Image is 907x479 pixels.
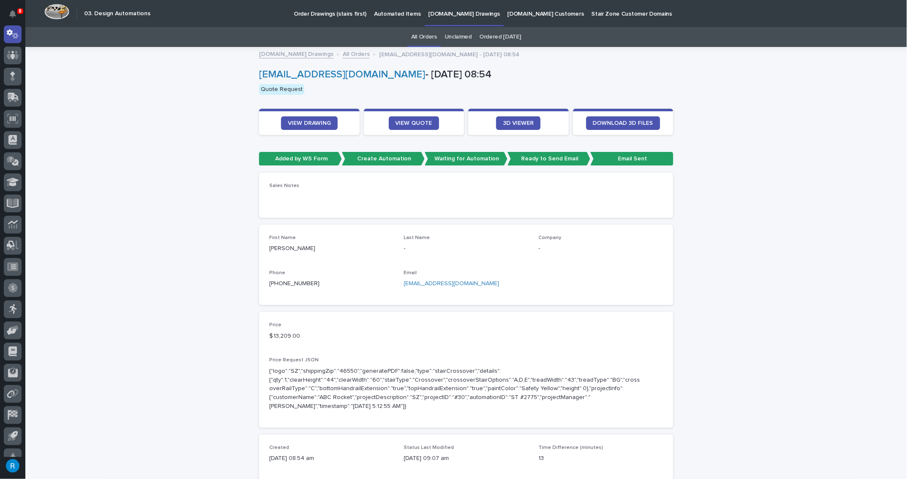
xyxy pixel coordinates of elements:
span: First Name [269,235,296,240]
a: [DOMAIN_NAME] Drawings [259,49,333,58]
a: 3D VIEWER [496,116,541,130]
a: [EMAIL_ADDRESS][DOMAIN_NAME] [404,281,500,286]
h2: 03. Design Automations [84,10,150,17]
p: [EMAIL_ADDRESS][DOMAIN_NAME] - [DATE] 08:54 [379,49,519,58]
a: [PHONE_NUMBER] [269,281,320,286]
a: Unclaimed [445,27,472,47]
p: - [538,244,663,253]
p: [DATE] 08:54 am [269,454,394,463]
a: Ordered [DATE] [479,27,521,47]
span: Sales Notes [269,183,299,188]
span: VIEW DRAWING [288,120,331,126]
p: Waiting for Automation [425,152,508,166]
img: Workspace Logo [44,4,69,19]
span: Price Request JSON [269,358,319,363]
span: Price [269,322,281,328]
span: Time Difference (minutes) [538,445,603,450]
span: DOWNLOAD 3D FILES [593,120,653,126]
a: All Orders [411,27,437,47]
span: Last Name [404,235,430,240]
p: - [404,244,529,253]
p: 13 [538,454,663,463]
div: Notifications8 [11,10,22,24]
span: VIEW QUOTE [396,120,432,126]
p: Added by WS Form [259,152,342,166]
p: Ready to Send Email [508,152,590,166]
p: Email Sent [590,152,673,166]
span: Phone [269,270,285,275]
p: Create Automation [342,152,425,166]
span: 3D VIEWER [503,120,534,126]
p: [DATE] 09:07 am [404,454,529,463]
span: Created [269,445,289,450]
button: users-avatar [4,457,22,475]
p: - [DATE] 08:54 [259,69,670,81]
p: $ 13,209.00 [269,332,394,341]
a: [EMAIL_ADDRESS][DOMAIN_NAME] [259,69,425,80]
a: VIEW DRAWING [281,116,338,130]
p: {"logo":"SZ","shippingZip":"46550","generatePDF":false,"type":"stairCrossover","details":{"qty":1... [269,367,643,411]
div: Quote Request [259,84,304,95]
span: Company [538,235,561,240]
button: Notifications [4,5,22,23]
p: 8 [19,8,22,14]
a: VIEW QUOTE [389,116,439,130]
span: Email [404,270,417,275]
a: All Orders [343,49,370,58]
a: DOWNLOAD 3D FILES [586,116,660,130]
p: [PERSON_NAME] [269,244,394,253]
span: Status Last Modified [404,445,454,450]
